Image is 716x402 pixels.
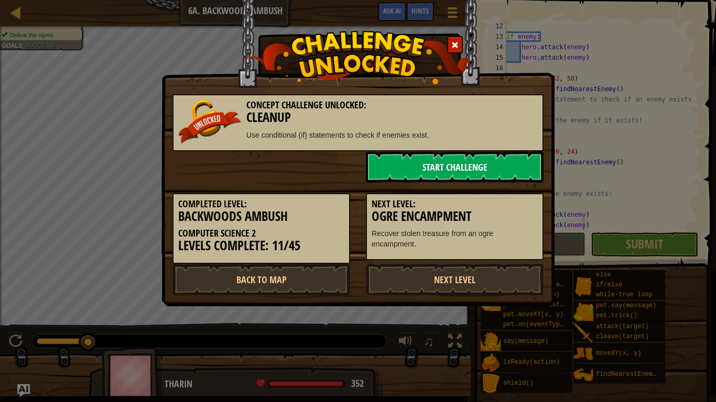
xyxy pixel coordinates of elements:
[178,209,344,224] h3: Backwoods Ambush
[246,98,366,111] span: Concept Challenge Unlocked:
[178,130,538,140] p: Use conditional (if) statements to check if enemies exist.
[178,239,344,253] h3: Levels Complete: 11/45
[246,31,471,84] img: challenge_unlocked.png
[366,264,544,295] a: Next Level
[178,228,344,239] h5: Computer Science 2
[372,199,538,209] h5: Next Level:
[178,110,538,125] h3: Cleanup
[372,209,538,224] h3: Ogre Encampment
[178,199,344,209] h5: Completed Level:
[372,228,538,249] p: Recover stolen treasure from an ogre encampment.
[366,151,544,183] a: Start Challenge
[178,100,241,144] img: unlocked_banner.png
[172,264,350,295] a: Back to Map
